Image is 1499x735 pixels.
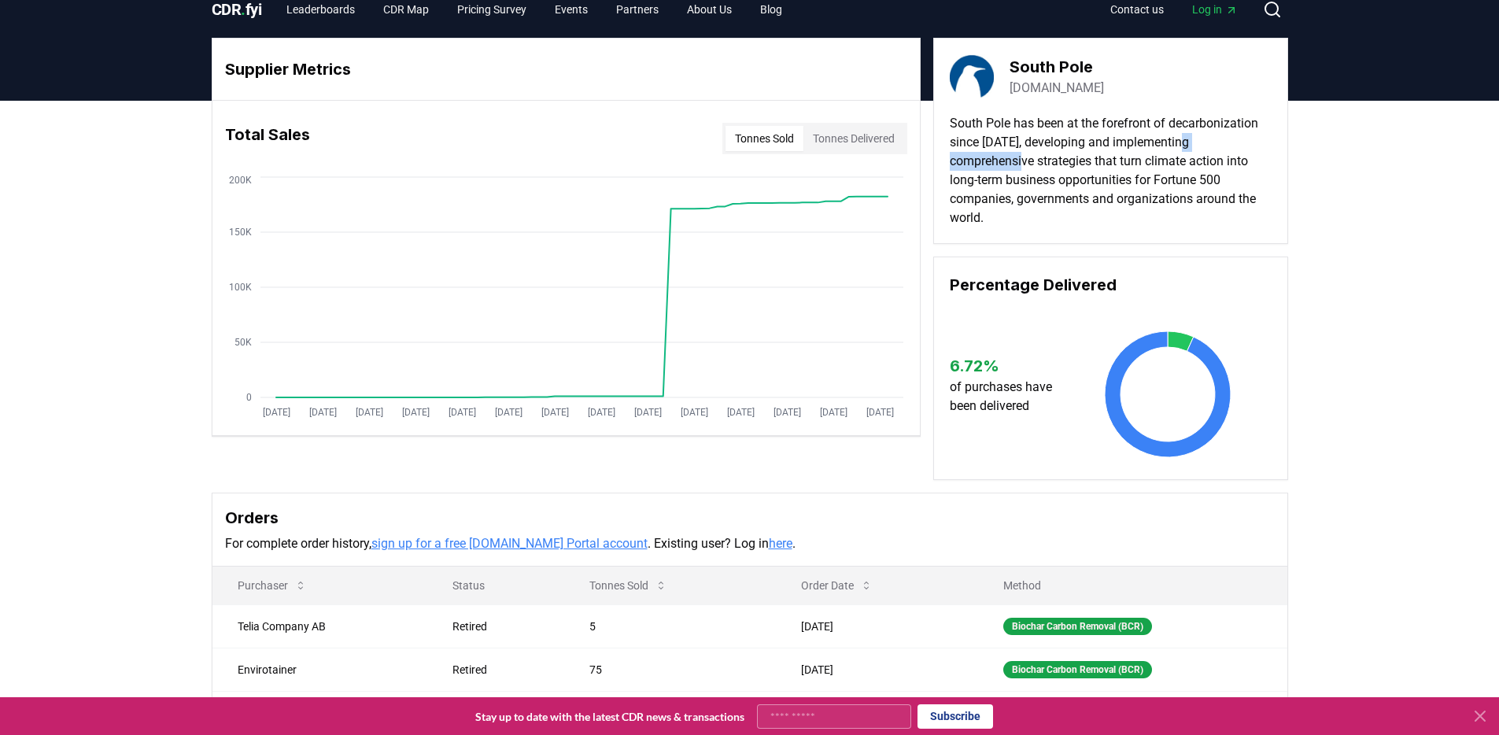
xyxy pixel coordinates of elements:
tspan: [DATE] [355,407,382,418]
a: sign up for a free [DOMAIN_NAME] Portal account [371,536,648,551]
h3: Total Sales [225,123,310,154]
tspan: [DATE] [633,407,661,418]
h3: Orders [225,506,1275,530]
img: South Pole-logo [950,54,994,98]
tspan: 150K [229,227,252,238]
td: 75 [564,648,777,691]
tspan: [DATE] [773,407,800,418]
tspan: [DATE] [680,407,707,418]
tspan: [DATE] [494,407,522,418]
td: 5 [564,604,777,648]
td: [DATE] [776,648,978,691]
div: Biochar Carbon Removal (BCR) [1003,618,1152,635]
button: Order Date [788,570,885,601]
p: of purchases have been delivered [950,378,1067,416]
tspan: [DATE] [866,407,893,418]
div: Retired [452,662,552,678]
h3: Percentage Delivered [950,273,1272,297]
button: Tonnes Delivered [803,126,904,151]
h3: Supplier Metrics [225,57,907,81]
td: [DATE] [776,604,978,648]
td: [DATE] [776,691,978,734]
span: Log in [1192,2,1238,17]
tspan: 0 [246,392,252,403]
h3: South Pole [1010,55,1104,79]
td: 1,604 [564,691,777,734]
tspan: [DATE] [308,407,336,418]
a: [DOMAIN_NAME] [1010,79,1104,98]
div: Retired [452,619,552,634]
a: here [769,536,792,551]
button: Purchaser [225,570,319,601]
button: Tonnes Sold [577,570,680,601]
td: Telia Company AB [212,604,427,648]
td: Mitsui OSK Lines [212,691,427,734]
tspan: [DATE] [726,407,754,418]
p: Method [991,578,1274,593]
tspan: [DATE] [262,407,290,418]
tspan: [DATE] [448,407,475,418]
tspan: [DATE] [819,407,847,418]
div: Biochar Carbon Removal (BCR) [1003,661,1152,678]
tspan: [DATE] [401,407,429,418]
p: For complete order history, . Existing user? Log in . [225,534,1275,553]
tspan: 200K [229,175,252,186]
tspan: 50K [234,337,252,348]
td: Envirotainer [212,648,427,691]
h3: 6.72 % [950,354,1067,378]
tspan: [DATE] [541,407,568,418]
tspan: 100K [229,282,252,293]
button: Tonnes Sold [726,126,803,151]
p: Status [440,578,552,593]
p: South Pole has been at the forefront of decarbonization since [DATE], developing and implementing... [950,114,1272,227]
tspan: [DATE] [587,407,615,418]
